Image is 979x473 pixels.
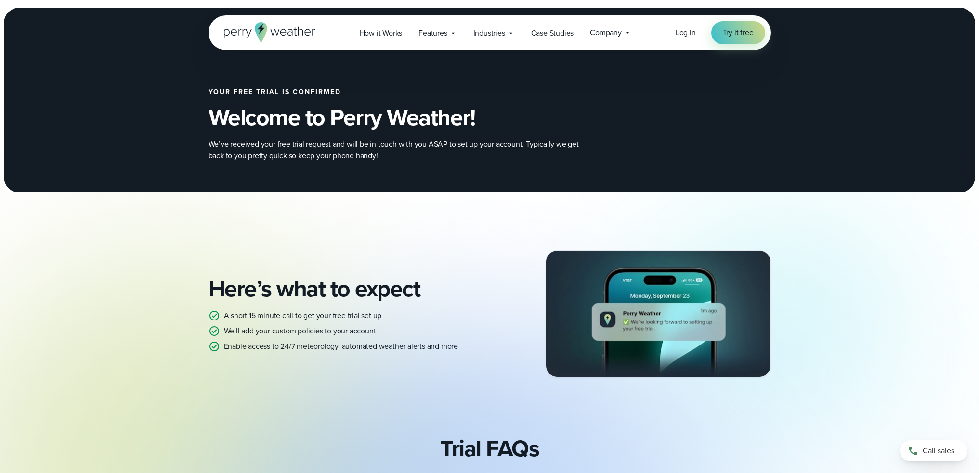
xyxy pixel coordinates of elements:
[923,445,954,457] span: Call sales
[531,27,574,39] span: Case Studies
[352,23,411,43] a: How it Works
[676,27,696,38] a: Log in
[676,27,696,38] span: Log in
[224,325,376,337] p: We’ll add your custom policies to your account
[523,23,582,43] a: Case Studies
[224,310,382,321] p: A short 15 minute call to get your free trial set up
[209,139,594,162] p: We’ve received your free trial request and will be in touch with you ASAP to set up your account....
[418,27,447,39] span: Features
[473,27,505,39] span: Industries
[440,435,539,462] h2: Trial FAQs
[723,27,754,38] span: Try it free
[209,104,627,131] h2: Welcome to Perry Weather!
[360,27,403,39] span: How it Works
[209,275,482,302] h2: Here’s what to expect
[224,341,458,352] p: Enable access to 24/7 meteorology, automated weather alerts and more
[900,440,967,461] a: Call sales
[209,89,627,96] h2: Your free trial is confirmed
[590,27,622,38] span: Company
[711,21,765,44] a: Try it free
